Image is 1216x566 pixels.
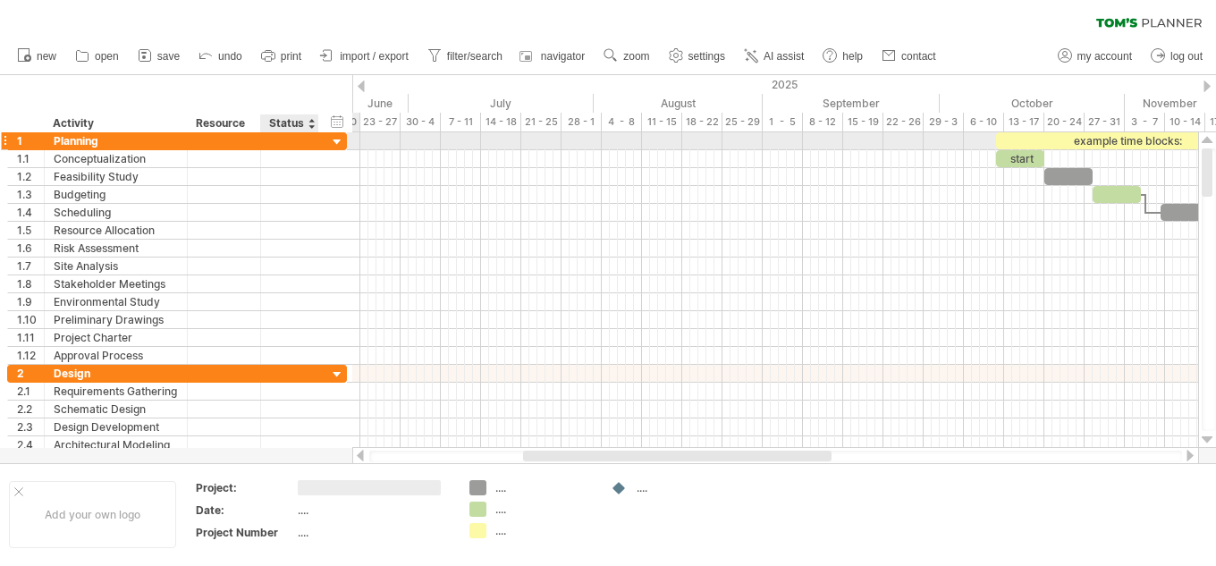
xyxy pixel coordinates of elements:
div: 1.9 [17,293,44,310]
div: 1.7 [17,258,44,275]
div: 2 [17,365,44,382]
div: 27 - 31 [1085,113,1125,131]
div: Approval Process [54,347,178,364]
div: October 2025 [940,94,1125,113]
div: Design Development [54,418,178,435]
span: navigator [541,50,585,63]
div: August 2025 [594,94,763,113]
div: 1.4 [17,204,44,221]
div: Requirements Gathering [54,383,178,400]
div: 21 - 25 [521,113,562,131]
span: help [842,50,863,63]
div: 25 - 29 [722,113,763,131]
div: Architectural Modeling [54,436,178,453]
div: 30 - 4 [401,113,441,131]
div: .... [637,480,734,495]
div: Schematic Design [54,401,178,418]
div: .... [298,503,448,518]
div: Resource Allocation [54,222,178,239]
a: help [818,45,868,68]
div: Preliminary Drawings [54,311,178,328]
a: zoom [599,45,654,68]
div: Scheduling [54,204,178,221]
div: 6 - 10 [964,113,1004,131]
a: contact [877,45,942,68]
div: Environmental Study [54,293,178,310]
div: September 2025 [763,94,940,113]
div: 2.1 [17,383,44,400]
a: open [71,45,124,68]
div: 2.3 [17,418,44,435]
div: 15 - 19 [843,113,883,131]
span: my account [1077,50,1132,63]
div: 18 - 22 [682,113,722,131]
span: undo [218,50,242,63]
div: Activity [53,114,177,132]
a: import / export [316,45,414,68]
div: 1.11 [17,329,44,346]
div: .... [298,525,448,540]
div: Stakeholder Meetings [54,275,178,292]
div: Add your own logo [9,481,176,548]
span: zoom [623,50,649,63]
div: Project: [196,480,294,495]
div: 2.2 [17,401,44,418]
div: 28 - 1 [562,113,602,131]
div: .... [495,480,593,495]
div: Resource [196,114,250,132]
div: Design [54,365,178,382]
span: contact [901,50,936,63]
div: July 2025 [409,94,594,113]
a: my account [1053,45,1137,68]
a: new [13,45,62,68]
div: 4 - 8 [602,113,642,131]
div: 1.8 [17,275,44,292]
span: filter/search [447,50,502,63]
div: Budgeting [54,186,178,203]
div: 20 - 24 [1044,113,1085,131]
a: print [257,45,307,68]
span: open [95,50,119,63]
div: 1.3 [17,186,44,203]
div: 1.1 [17,150,44,167]
a: navigator [517,45,590,68]
div: Project Charter [54,329,178,346]
span: new [37,50,56,63]
div: 11 - 15 [642,113,682,131]
div: Site Analysis [54,258,178,275]
div: 1.5 [17,222,44,239]
span: settings [688,50,725,63]
div: 1.10 [17,311,44,328]
div: 10 - 14 [1165,113,1205,131]
div: Project Number [196,525,294,540]
a: filter/search [423,45,508,68]
div: start [996,150,1044,167]
div: 1 [17,132,44,149]
div: 22 - 26 [883,113,924,131]
span: save [157,50,180,63]
div: 3 - 7 [1125,113,1165,131]
div: 1.2 [17,168,44,185]
div: Conceptualization [54,150,178,167]
div: .... [495,523,593,538]
div: Risk Assessment [54,240,178,257]
div: Date: [196,503,294,518]
div: 2.4 [17,436,44,453]
div: Planning [54,132,178,149]
div: .... [495,502,593,517]
div: 1 - 5 [763,113,803,131]
div: 29 - 3 [924,113,964,131]
div: 14 - 18 [481,113,521,131]
span: print [281,50,301,63]
div: 7 - 11 [441,113,481,131]
div: Status [269,114,308,132]
span: log out [1170,50,1203,63]
span: AI assist [764,50,804,63]
a: log out [1146,45,1208,68]
a: AI assist [739,45,809,68]
a: save [133,45,185,68]
div: 1.6 [17,240,44,257]
div: Feasibility Study [54,168,178,185]
a: settings [664,45,730,68]
div: 23 - 27 [360,113,401,131]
